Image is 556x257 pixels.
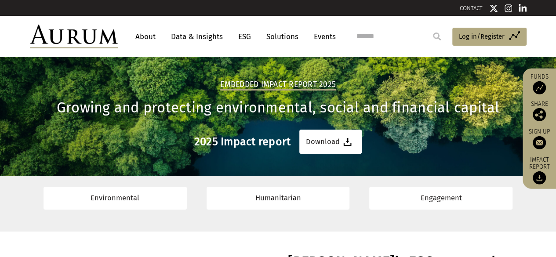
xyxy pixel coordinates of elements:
img: Access Funds [533,81,546,94]
a: Solutions [262,29,303,45]
a: ESG [234,29,255,45]
div: Share [527,101,552,121]
a: Engagement [369,187,512,209]
span: Log in/Register [459,31,505,42]
a: Humanitarian [207,187,350,209]
img: Linkedin icon [519,4,527,13]
h3: 2025 Impact report [194,135,291,148]
a: Funds [527,72,552,94]
a: Environmental [44,187,187,209]
a: CONTACT [460,5,483,11]
h1: Growing and protecting environmental, social and financial capital [30,99,527,116]
img: Sign up to our newsletter [533,136,546,149]
a: Log in/Register [452,28,527,46]
a: About [131,29,160,45]
img: Aurum [30,25,118,48]
a: Data & Insights [167,29,227,45]
a: Download [299,130,362,154]
a: Sign up [527,127,552,149]
h2: Embedded Impact report 2025 [220,80,336,90]
img: Twitter icon [489,4,498,13]
img: Instagram icon [505,4,512,13]
a: Impact report [527,156,552,185]
img: Share this post [533,108,546,121]
a: Events [309,29,336,45]
input: Submit [428,28,446,45]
